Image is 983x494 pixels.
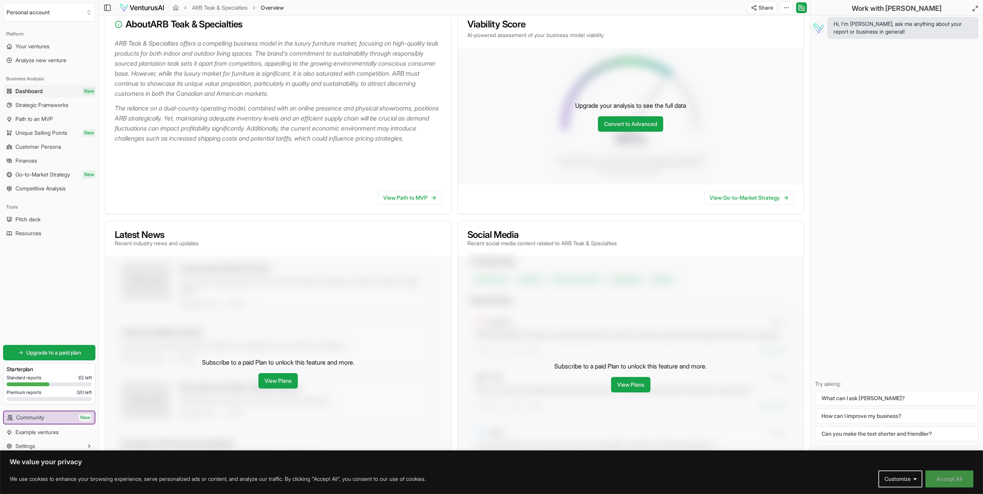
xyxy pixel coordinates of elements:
div: Tools [3,201,95,213]
span: Path to an MVP [15,115,53,123]
p: AI-powered assessment of your business model viability [467,31,795,39]
p: Recent social media content related to ARB Teak & Specialties [467,239,617,247]
a: Go-to-Market StrategyNew [3,168,95,181]
a: ARB Teak & Specialties [192,4,248,12]
span: 0 / 0 left [77,389,92,396]
span: New [79,414,92,421]
button: Settings [3,440,95,452]
span: Strategic Frameworks [15,101,68,109]
span: Customer Persona [15,143,61,151]
h3: Viability Score [467,20,795,29]
p: We use cookies to enhance your browsing experience, serve personalized ads or content, and analyz... [10,474,426,484]
span: 1 / 2 left [78,375,92,381]
span: Finances [15,157,37,165]
img: tab_keywords_by_traffic_grey.svg [77,49,83,55]
span: Overview [261,4,284,12]
a: Your ventures [3,40,95,53]
button: How can I improve my business? [815,409,978,423]
button: Can you make the text shorter and friendlier? [815,426,978,441]
a: View Plans [258,373,298,389]
span: Hi, I'm [PERSON_NAME], ask me anything about your report or business in general! [834,20,972,36]
p: Try asking: [815,380,978,388]
a: Upgrade to a paid plan [3,345,95,360]
img: logo [119,3,165,12]
button: Select an organization [3,3,95,22]
button: Customize [878,470,922,487]
h3: About ARB Teak & Specialties [115,20,442,29]
span: Example ventures [15,428,59,436]
a: Strategic Frameworks [3,99,95,111]
span: Unique Selling Points [15,129,67,137]
span: Upgrade to a paid plan [26,349,81,356]
a: Resources [3,227,95,239]
a: Path to an MVP [3,113,95,125]
img: logo_orange.svg [12,12,19,19]
h3: Starter plan [7,365,92,373]
span: New [83,87,95,95]
p: Subscribe to a paid Plan to unlock this feature and more. [554,362,707,371]
span: Community [16,414,44,421]
a: Customer Persona [3,141,95,153]
div: Platform [3,28,95,40]
a: Finances [3,154,95,167]
div: Keywords by Traffic [85,49,130,54]
p: Subscribe to a paid Plan to unlock this feature and more. [202,358,355,367]
span: New [83,129,95,137]
div: Domain Overview [29,49,69,54]
span: Pitch deck [15,216,41,223]
button: Share [747,2,777,14]
a: Pitch deck [3,213,95,226]
span: Settings [15,442,35,450]
a: CommunityNew [4,411,95,424]
a: Convert to Advanced [598,116,663,132]
p: ARB Teak & Specialties offers a compelling business model in the luxury furniture market, focusin... [115,38,445,98]
span: Resources [15,229,41,237]
div: Business Analysis [3,73,95,85]
span: Go-to-Market Strategy [15,171,70,178]
span: Dashboard [15,87,42,95]
img: Vera [812,22,824,34]
h2: Work with [PERSON_NAME] [852,3,942,14]
span: Premium reports [7,389,41,396]
button: What can I ask [PERSON_NAME]? [815,391,978,406]
a: View Plans [611,377,650,392]
h3: Latest News [115,230,199,239]
a: Analyze new venture [3,54,95,66]
span: Competitive Analysis [15,185,66,192]
h3: Social Media [467,230,617,239]
div: Domain: [DOMAIN_NAME] [20,20,85,26]
span: Your ventures [15,42,49,50]
a: View Go-to-Market Strategy [705,191,794,205]
a: Competitive Analysis [3,182,95,195]
p: We value your privacy [10,457,973,467]
div: v 4.0.25 [22,12,38,19]
a: DashboardNew [3,85,95,97]
img: website_grey.svg [12,20,19,26]
span: Standard reports [7,375,41,381]
span: New [83,171,95,178]
a: Unique Selling PointsNew [3,127,95,139]
p: Upgrade your analysis to see the full data [575,101,686,110]
p: The reliance on a dual-country operating model, combined with an online presence and physical sho... [115,103,445,143]
img: tab_domain_overview_orange.svg [21,49,27,55]
span: Analyze new venture [15,56,66,64]
a: Example ventures [3,426,95,438]
nav: breadcrumb [173,4,284,12]
button: Accept All [925,470,973,487]
p: Recent industry news and updates [115,239,199,247]
a: View Path to MVP [378,191,442,205]
span: Share [759,4,773,12]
